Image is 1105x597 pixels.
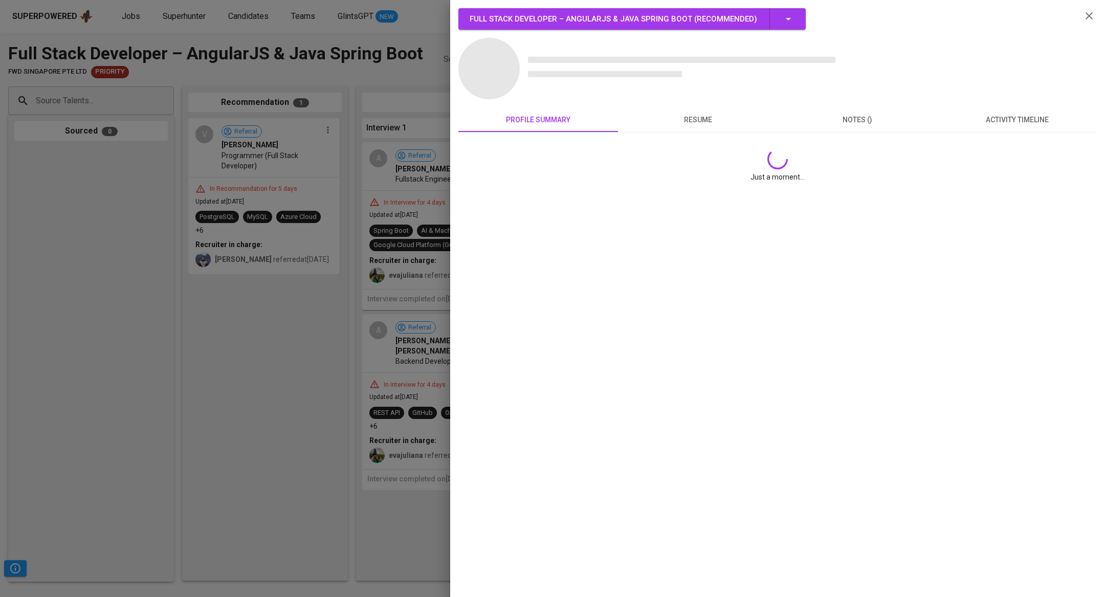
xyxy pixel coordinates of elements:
[624,114,771,126] span: resume
[943,114,1091,126] span: activity timeline
[458,8,806,30] button: Full Stack Developer – AngularJS & Java Spring Boot (Recommended)
[465,114,612,126] span: profile summary
[470,14,757,24] span: Full Stack Developer – AngularJS & Java Spring Boot ( Recommended )
[750,172,805,182] span: Just a moment...
[784,114,931,126] span: notes ()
